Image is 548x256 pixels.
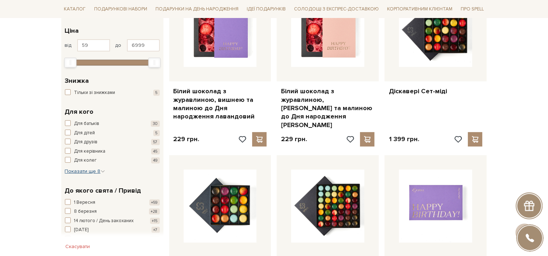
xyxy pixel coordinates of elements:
span: 1 Вересня [74,199,96,206]
p: 229 грн. [174,135,200,143]
span: до [115,42,122,49]
span: 5 [153,90,160,96]
button: Для батьків 30 [65,120,160,127]
span: 8 березня [74,208,97,215]
a: Солодощі з експрес-доставкою [291,3,382,15]
span: Каталог [61,4,89,15]
span: +59 [149,199,160,206]
a: Корпоративним клієнтам [384,3,455,15]
span: Для дітей [74,130,95,137]
span: Тільки зі знижками [74,89,115,96]
span: До якого свята / Привід [65,186,141,196]
p: 1 399 грн. [389,135,419,143]
span: +7 [152,227,160,233]
button: 14 лютого / День закоханих +15 [65,217,160,225]
span: +15 [150,218,160,224]
button: Весілля +16 [65,236,160,243]
span: 57 [151,139,160,145]
span: +16 [150,236,160,242]
p: 229 грн. [281,135,307,143]
button: Для керівника 45 [65,148,160,155]
span: Весілля [74,236,91,243]
button: Показати ще 8 [65,168,105,175]
div: Max [148,58,161,68]
span: Для керівника [74,148,106,155]
span: Для друзів [74,139,98,146]
button: 8 березня +28 [65,208,160,215]
span: Подарунки на День народження [153,4,241,15]
span: від [65,42,72,49]
span: Про Spell [458,4,487,15]
button: Тільки зі знижками 5 [65,89,160,96]
span: Ціна [65,26,79,36]
span: Ідеї подарунків [244,4,289,15]
button: Для дітей 5 [65,130,160,137]
span: Для колег [74,157,97,164]
span: 30 [151,121,160,127]
button: Скасувати [61,241,95,252]
input: Ціна [77,39,110,51]
button: Для друзів 57 [65,139,160,146]
a: Білий шоколад з журавлиною, [PERSON_NAME] та малиною до Дня народження [PERSON_NAME] [281,87,374,129]
span: [DATE] [74,226,89,234]
span: 5 [153,130,160,136]
span: Для батьків [74,120,100,127]
button: Для колег 49 [65,157,160,164]
span: Для кого [65,107,94,117]
span: 14 лютого / День закоханих [74,217,134,225]
input: Ціна [127,39,160,51]
span: +28 [149,208,160,215]
div: Min [64,58,76,68]
span: 45 [151,148,160,154]
button: [DATE] +7 [65,226,160,234]
span: Знижка [65,76,89,86]
button: 1 Вересня +59 [65,199,160,206]
img: Листівка до Дня народження лавандова [399,170,472,243]
span: Подарункові набори [91,4,150,15]
span: 49 [151,157,160,163]
a: Діскавері Сет-міді [389,87,482,95]
a: Білий шоколад з журавлиною, вишнею та малиною до Дня народження лавандовий [174,87,267,121]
